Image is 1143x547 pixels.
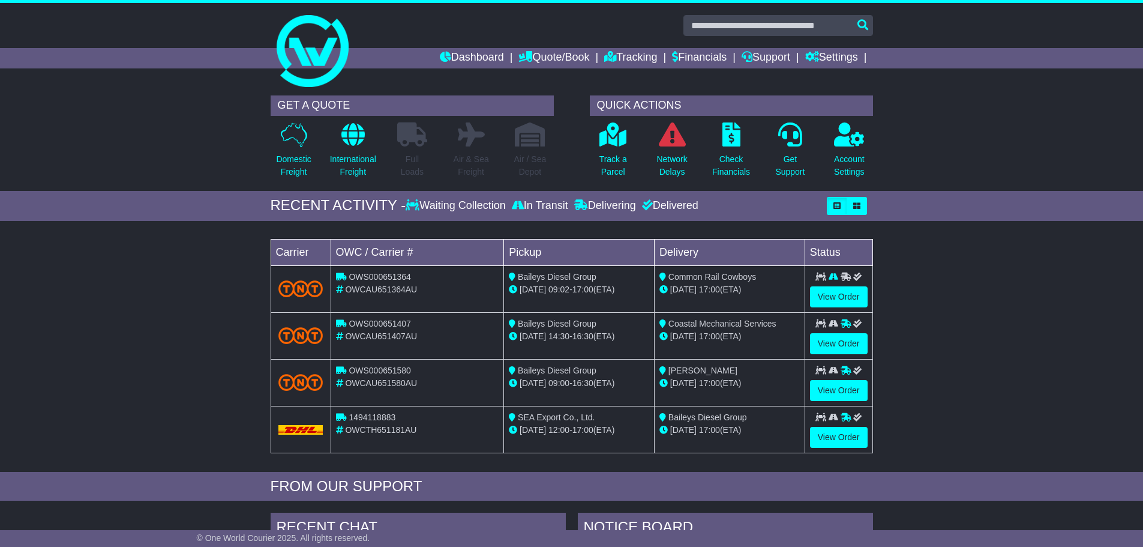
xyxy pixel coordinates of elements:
[659,283,800,296] div: (ETA)
[271,197,406,214] div: RECENT ACTIVITY -
[810,286,868,307] a: View Order
[548,425,569,435] span: 12:00
[659,424,800,437] div: (ETA)
[271,239,331,265] td: Carrier
[509,377,649,390] div: - (ETA)
[518,366,596,375] span: Baileys Diesel Group
[599,122,628,185] a: Track aParcel
[278,374,323,390] img: TNT_Domestic.png
[810,333,868,354] a: View Order
[278,327,323,343] img: TNT_Domestic.png
[805,48,858,68] a: Settings
[670,285,697,294] span: [DATE]
[509,330,649,343] div: - (ETA)
[271,95,554,116] div: GET A QUOTE
[349,319,411,328] span: OWS000651407
[345,425,416,435] span: OWCTH651181AU
[518,413,595,422] span: SEA Export Co., Ltd.
[406,199,508,213] div: Waiting Collection
[699,285,720,294] span: 17:00
[509,424,649,437] div: - (ETA)
[349,366,411,375] span: OWS000651580
[670,331,697,341] span: [DATE]
[572,425,593,435] span: 17:00
[440,48,504,68] a: Dashboard
[345,331,417,341] span: OWCAU651407AU
[330,153,376,178] p: International Freight
[349,413,395,422] span: 1494118883
[329,122,377,185] a: InternationalFreight
[518,48,589,68] a: Quote/Book
[670,425,697,435] span: [DATE]
[775,122,805,185] a: GetSupport
[271,513,566,545] div: RECENT CHAT
[810,380,868,401] a: View Order
[518,272,596,282] span: Baileys Diesel Group
[672,48,727,68] a: Financials
[548,285,569,294] span: 09:02
[599,153,627,178] p: Track a Parcel
[345,285,417,294] span: OWCAU651364AU
[699,378,720,388] span: 17:00
[656,153,687,178] p: Network Delays
[509,283,649,296] div: - (ETA)
[275,122,311,185] a: DomesticFreight
[590,95,873,116] div: QUICK ACTIONS
[345,378,417,388] span: OWCAU651580AU
[278,280,323,297] img: TNT_Domestic.png
[331,239,504,265] td: OWC / Carrier #
[572,285,593,294] span: 17:00
[520,285,546,294] span: [DATE]
[520,331,546,341] span: [DATE]
[810,427,868,448] a: View Order
[509,199,571,213] div: In Transit
[514,153,547,178] p: Air / Sea Depot
[805,239,872,265] td: Status
[654,239,805,265] td: Delivery
[520,425,546,435] span: [DATE]
[504,239,655,265] td: Pickup
[578,513,873,545] div: NOTICE BOARD
[276,153,311,178] p: Domestic Freight
[548,378,569,388] span: 09:00
[454,153,489,178] p: Air & Sea Freight
[668,413,747,422] span: Baileys Diesel Group
[775,153,805,178] p: Get Support
[518,319,596,328] span: Baileys Diesel Group
[278,425,323,435] img: DHL.png
[742,48,790,68] a: Support
[670,378,697,388] span: [DATE]
[571,199,639,213] div: Delivering
[668,366,737,375] span: [PERSON_NAME]
[572,378,593,388] span: 16:30
[349,272,411,282] span: OWS000651364
[197,533,370,543] span: © One World Courier 2025. All rights reserved.
[604,48,657,68] a: Tracking
[659,377,800,390] div: (ETA)
[668,272,756,282] span: Common Rail Cowboys
[572,331,593,341] span: 16:30
[699,331,720,341] span: 17:00
[712,122,751,185] a: CheckFinancials
[656,122,688,185] a: NetworkDelays
[271,478,873,495] div: FROM OUR SUPPORT
[639,199,698,213] div: Delivered
[834,153,865,178] p: Account Settings
[548,331,569,341] span: 14:30
[659,330,800,343] div: (ETA)
[397,153,427,178] p: Full Loads
[699,425,720,435] span: 17:00
[712,153,750,178] p: Check Financials
[520,378,546,388] span: [DATE]
[668,319,776,328] span: Coastal Mechanical Services
[833,122,865,185] a: AccountSettings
